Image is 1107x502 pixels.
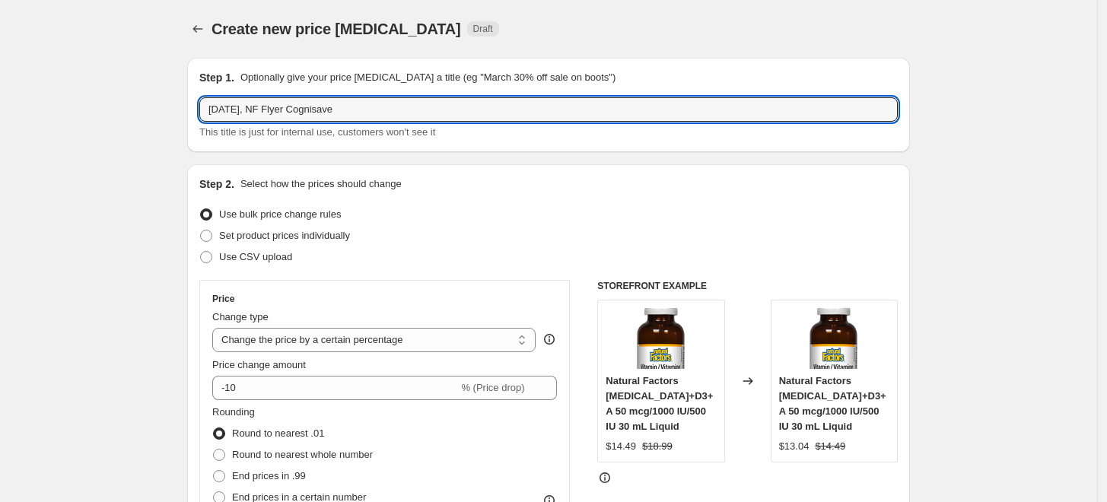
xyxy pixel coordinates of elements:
[597,280,898,292] h6: STOREFRONT EXAMPLE
[232,449,373,460] span: Round to nearest whole number
[803,308,864,369] img: 1298_3D_494e1114-1c70-439d-9e0b-b697c712d8b1_80x.png
[199,70,234,85] h2: Step 1.
[199,126,435,138] span: This title is just for internal use, customers won't see it
[240,70,616,85] p: Optionally give your price [MEDICAL_DATA] a title (eg "March 30% off sale on boots")
[212,293,234,305] h3: Price
[212,21,461,37] span: Create new price [MEDICAL_DATA]
[212,311,269,322] span: Change type
[779,375,886,432] span: Natural Factors [MEDICAL_DATA]+D3+A 50 mcg/1000 IU/500 IU 30 mL Liquid
[461,382,524,393] span: % (Price drop)
[815,439,845,454] strike: $14.49
[219,251,292,262] span: Use CSV upload
[606,439,636,454] div: $14.49
[542,332,557,347] div: help
[187,18,208,40] button: Price change jobs
[232,427,324,439] span: Round to nearest .01
[212,406,255,418] span: Rounding
[473,23,493,35] span: Draft
[232,470,306,481] span: End prices in .99
[219,230,350,241] span: Set product prices individually
[631,308,692,369] img: 1298_3D_494e1114-1c70-439d-9e0b-b697c712d8b1_80x.png
[212,359,306,370] span: Price change amount
[606,375,713,432] span: Natural Factors [MEDICAL_DATA]+D3+A 50 mcg/1000 IU/500 IU 30 mL Liquid
[642,439,673,454] strike: $18.99
[199,97,898,122] input: 30% off holiday sale
[219,208,341,220] span: Use bulk price change rules
[199,176,234,192] h2: Step 2.
[212,376,458,400] input: -15
[240,176,402,192] p: Select how the prices should change
[779,439,810,454] div: $13.04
